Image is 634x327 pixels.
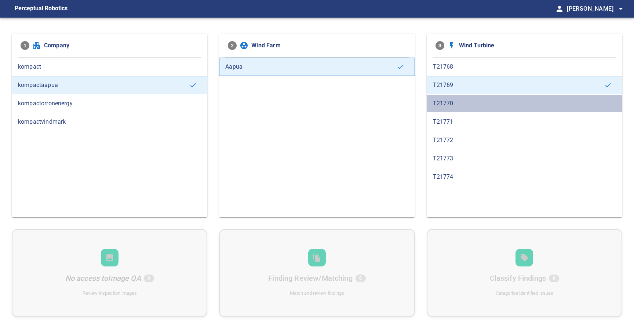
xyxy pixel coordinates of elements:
span: 3 [436,41,444,50]
span: [PERSON_NAME] [567,4,625,14]
div: kompactvindmark [12,113,207,131]
span: T21768 [433,62,616,71]
div: T21772 [427,131,622,149]
div: kompactaapua [12,76,207,94]
span: Aapua [225,62,397,71]
span: kompact [18,62,201,71]
span: 2 [228,41,237,50]
div: T21773 [427,149,622,168]
div: T21771 [427,113,622,131]
span: T21774 [433,172,616,181]
span: arrow_drop_down [616,4,625,13]
div: kompactorronenergy [12,94,207,113]
span: T21772 [433,136,616,145]
div: T21768 [427,58,622,76]
span: Company [44,41,198,50]
div: T21769 [427,76,622,94]
div: T21774 [427,168,622,186]
span: Wind Turbine [459,41,613,50]
span: T21773 [433,154,616,163]
span: T21769 [433,81,604,90]
figcaption: Perceptual Robotics [15,3,68,15]
div: kompact [12,58,207,76]
div: T21770 [427,94,622,113]
span: kompactorronenergy [18,99,201,108]
span: person [555,4,564,13]
span: T21770 [433,99,616,108]
span: Wind Farm [251,41,406,50]
span: 1 [21,41,29,50]
span: T21771 [433,117,616,126]
span: kompactvindmark [18,117,201,126]
span: kompactaapua [18,81,189,90]
button: [PERSON_NAME] [564,1,625,16]
div: Aapua [219,58,415,76]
